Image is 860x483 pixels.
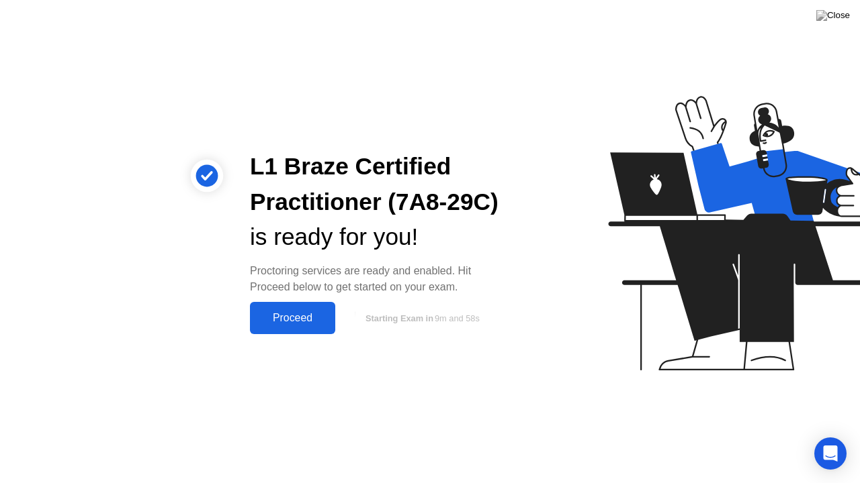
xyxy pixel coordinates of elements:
span: 9m and 58s [435,313,480,323]
div: L1 Braze Certified Practitioner (7A8-29C) [250,149,500,220]
div: Proceed [254,312,331,324]
button: Proceed [250,302,335,334]
div: Open Intercom Messenger [814,437,847,470]
button: Starting Exam in9m and 58s [342,305,500,331]
div: Proctoring services are ready and enabled. Hit Proceed below to get started on your exam. [250,263,500,295]
img: Close [816,10,850,21]
div: is ready for you! [250,219,500,255]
